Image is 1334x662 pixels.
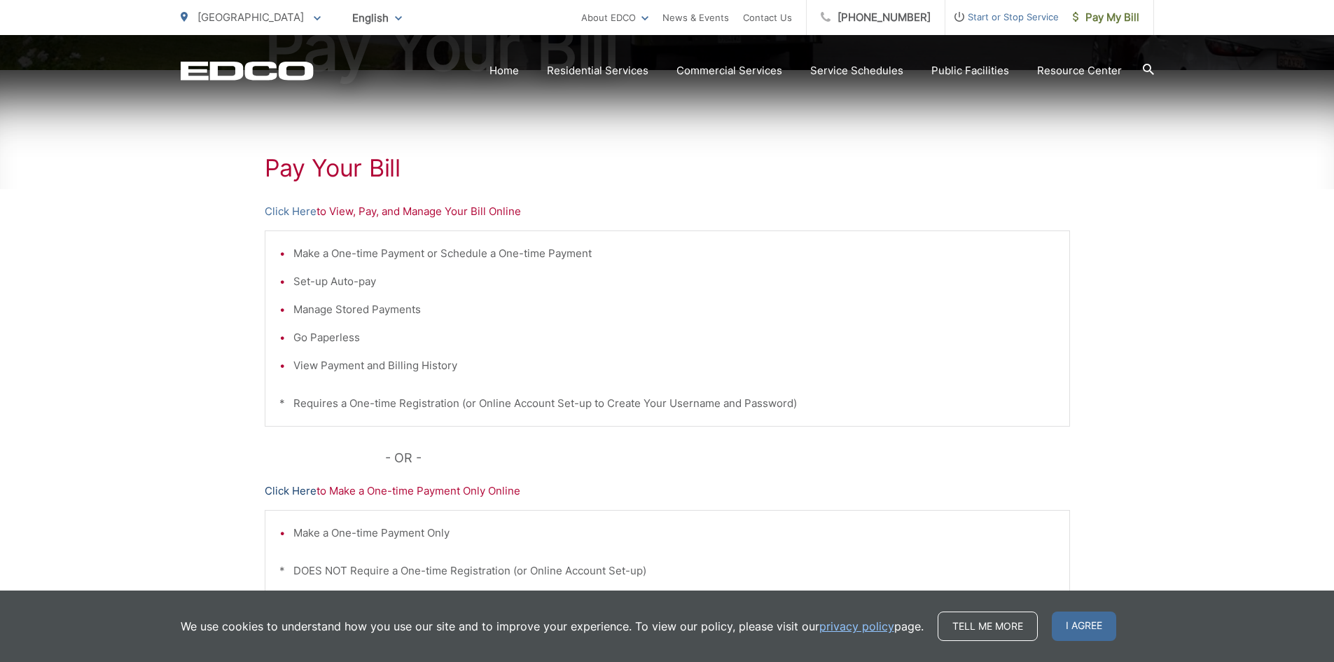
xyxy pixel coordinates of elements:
[293,273,1055,290] li: Set-up Auto-pay
[1037,62,1122,79] a: Resource Center
[662,9,729,26] a: News & Events
[279,563,1055,579] p: * DOES NOT Require a One-time Registration (or Online Account Set-up)
[810,62,903,79] a: Service Schedules
[547,62,648,79] a: Residential Services
[265,483,317,499] a: Click Here
[293,301,1055,318] li: Manage Stored Payments
[293,357,1055,374] li: View Payment and Billing History
[293,245,1055,262] li: Make a One-time Payment or Schedule a One-time Payment
[279,395,1055,412] p: * Requires a One-time Registration (or Online Account Set-up to Create Your Username and Password)
[265,203,1070,220] p: to View, Pay, and Manage Your Bill Online
[489,62,519,79] a: Home
[265,154,1070,182] h1: Pay Your Bill
[265,483,1070,499] p: to Make a One-time Payment Only Online
[581,9,648,26] a: About EDCO
[819,618,894,635] a: privacy policy
[197,11,304,24] span: [GEOGRAPHIC_DATA]
[676,62,782,79] a: Commercial Services
[385,448,1070,469] p: - OR -
[342,6,412,30] span: English
[293,525,1055,542] li: Make a One-time Payment Only
[743,9,792,26] a: Contact Us
[181,618,924,635] p: We use cookies to understand how you use our site and to improve your experience. To view our pol...
[938,612,1038,641] a: Tell me more
[293,329,1055,346] li: Go Paperless
[1052,612,1116,641] span: I agree
[931,62,1009,79] a: Public Facilities
[181,61,314,81] a: EDCD logo. Return to the homepage.
[265,203,317,220] a: Click Here
[1073,9,1139,26] span: Pay My Bill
